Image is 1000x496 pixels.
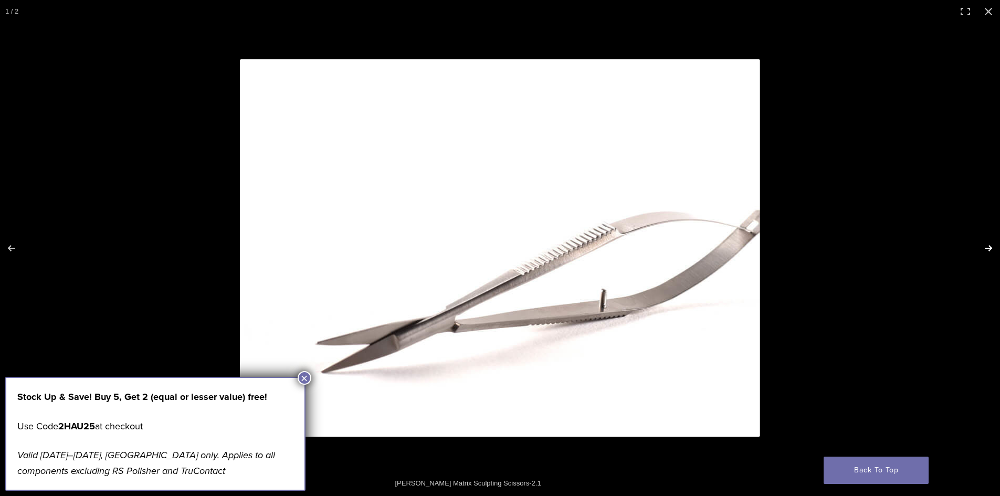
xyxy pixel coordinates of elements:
strong: 2HAU25 [58,420,95,432]
a: Back To Top [824,457,929,484]
button: Next (arrow right) [963,222,1000,275]
strong: Stock Up & Save! Buy 5, Get 2 (equal or lesser value) free! [17,391,267,403]
p: Use Code at checkout [17,418,293,434]
em: Valid [DATE]–[DATE], [GEOGRAPHIC_DATA] only. Applies to all components excluding RS Polisher and ... [17,449,275,477]
div: [PERSON_NAME] Matrix Sculpting Scissors-2.1 [390,473,610,494]
button: Close [298,371,311,385]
